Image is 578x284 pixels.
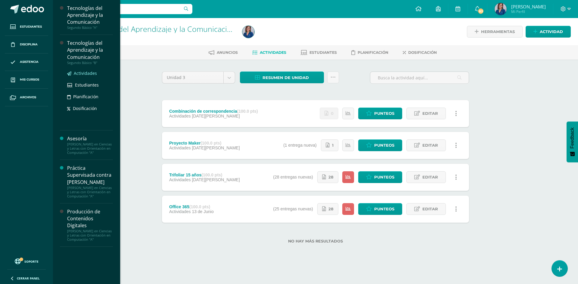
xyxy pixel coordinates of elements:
span: Actividades [260,50,286,55]
a: Dosificación [67,105,113,112]
span: Disciplina [20,42,38,47]
div: [PERSON_NAME] en Ciencias y Letras con Orientación en Computación "A" [67,229,113,242]
img: 58f7532ee663a95d6a165ab39a81ea9b.png [495,3,507,15]
label: No hay más resultados [162,239,469,243]
a: Actividad [526,26,571,38]
a: Punteos [358,171,402,183]
a: Planificación [67,93,113,100]
div: Producción de Contenidos Digitales [67,208,113,229]
a: Práctica Supervisada contra [PERSON_NAME][PERSON_NAME] en Ciencias y Letras con Orientación en Co... [67,165,113,198]
span: Feedback [570,127,575,148]
div: Asesoría [67,135,113,142]
span: Actividad [540,26,563,37]
span: Estudiantes [20,24,42,29]
span: Mis cursos [20,77,39,82]
input: Busca la actividad aquí... [370,72,469,84]
a: Asesoría[PERSON_NAME] en Ciencias y Letras con Orientación en Computación "A" [67,135,113,155]
span: Planificación [73,94,98,99]
span: 28 [328,172,334,183]
span: Dosificación [73,105,97,111]
span: Estudiantes [75,82,99,88]
a: Estudiantes [5,18,48,36]
span: Editar [422,172,438,183]
span: Punteos [374,172,394,183]
span: Mi Perfil [511,9,546,14]
strong: (100.0 pts) [189,204,210,209]
a: Tecnologías del Aprendizaje y la Comunicación [76,24,236,34]
span: 1 [332,140,334,151]
div: Tecnologías del Aprendizaje y la Comunicación [67,40,113,60]
span: [DATE][PERSON_NAME] [192,145,240,150]
span: Unidad 3 [167,72,219,83]
span: Anuncios [217,50,238,55]
a: Resumen de unidad [240,72,324,83]
span: Herramientas [481,26,515,37]
span: Punteos [374,140,394,151]
span: Asistencia [20,60,39,64]
a: Producción de Contenidos Digitales[PERSON_NAME] en Ciencias y Letras con Orientación en Computaci... [67,208,113,242]
a: Punteos [358,139,402,151]
span: Editar [422,140,438,151]
a: 1 [321,139,338,151]
span: Punteos [374,108,394,119]
span: 28 [328,203,334,215]
div: Segundo Básico "A" [67,26,113,30]
a: Dosificación [403,48,437,57]
a: Anuncios [209,48,238,57]
span: Resumen de unidad [263,72,309,83]
div: Segundo Básico 'A' [76,33,235,39]
a: 28 [317,171,338,183]
a: 28 [317,203,338,215]
a: Actividades [252,48,286,57]
a: Punteos [358,203,402,215]
h1: Tecnologías del Aprendizaje y la Comunicación [76,25,235,33]
div: Práctica Supervisada contra [PERSON_NAME] [67,165,113,185]
div: [PERSON_NAME] en Ciencias y Letras con Orientación en Computación "A" [67,186,113,198]
img: 58f7532ee663a95d6a165ab39a81ea9b.png [242,26,254,38]
div: Office 365 [169,204,214,209]
a: Asistencia [5,53,48,71]
span: 13 de Junio [192,209,213,214]
a: Estudiantes [67,81,113,88]
span: Planificación [358,50,388,55]
a: Estudiantes [301,48,337,57]
span: Actividades [169,209,191,214]
div: Proyecto Maker [169,141,240,145]
a: Unidad 3 [162,72,235,83]
span: Soporte [24,259,39,264]
div: Tecnologías del Aprendizaje y la Comunicación [67,5,113,26]
span: Editar [422,108,438,119]
span: Actividades [74,70,97,76]
strong: (100.0 pts) [201,173,222,177]
strong: (100.0 pts) [200,141,221,145]
a: Disciplina [5,36,48,53]
a: Actividades [67,70,113,77]
a: Soporte [7,257,46,265]
span: Dosificación [408,50,437,55]
a: Archivos [5,89,48,106]
span: [DATE][PERSON_NAME] [192,114,240,118]
span: Actividades [169,177,191,182]
button: Feedback - Mostrar encuesta [567,121,578,162]
a: Herramientas [467,26,523,38]
a: Punteos [358,108,402,119]
a: Tecnologías del Aprendizaje y la ComunicaciónSegundo Básico "A" [67,5,113,30]
div: Segundo Básico "B" [67,61,113,65]
span: 83 [477,8,484,14]
span: [PERSON_NAME] [511,4,546,10]
a: Tecnologías del Aprendizaje y la ComunicaciónSegundo Básico "B" [67,40,113,65]
strong: (100.0 pts) [237,109,258,114]
a: No se han realizado entregas [320,108,338,119]
div: [PERSON_NAME] en Ciencias y Letras con Orientación en Computación "A" [67,142,113,155]
span: Estudiantes [309,50,337,55]
span: Actividades [169,145,191,150]
a: Mis cursos [5,71,48,89]
span: [DATE][PERSON_NAME] [192,177,240,182]
span: Archivos [20,95,36,100]
span: Cerrar panel [17,276,40,280]
a: Planificación [351,48,388,57]
span: Actividades [169,114,191,118]
span: Editar [422,203,438,215]
div: Trifoliar 15 años [169,173,240,177]
div: Combinación de correspondencia [169,109,258,114]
